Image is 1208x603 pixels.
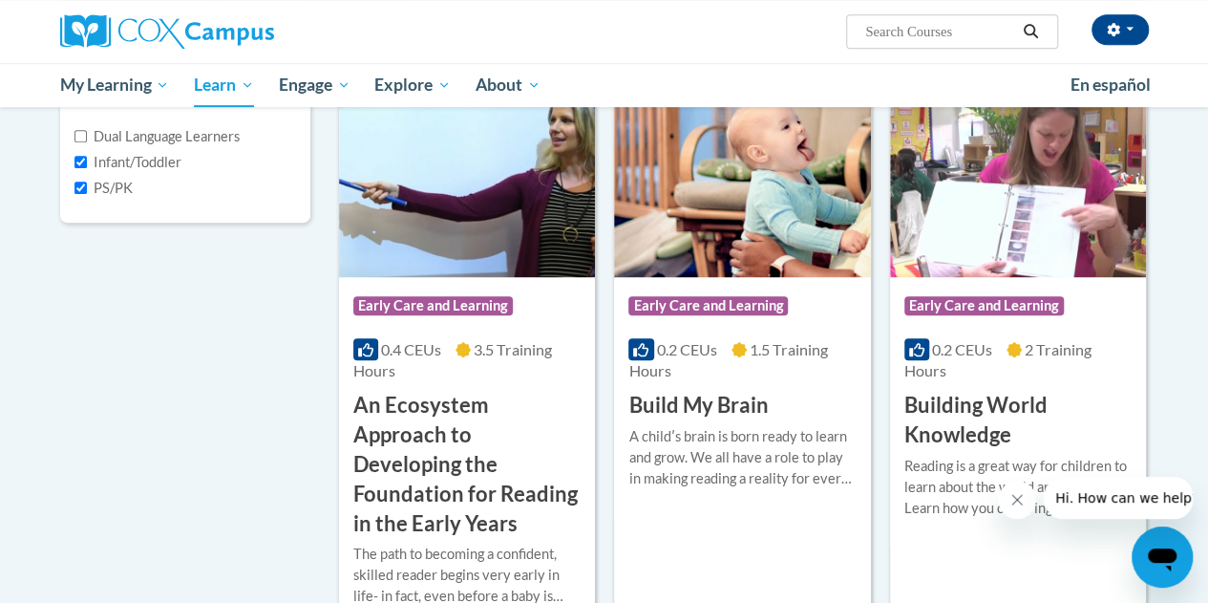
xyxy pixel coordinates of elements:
[60,14,404,49] a: Cox Campus
[1132,527,1193,588] iframe: Button to launch messaging window
[904,391,1132,450] h3: Building World Knowledge
[60,14,274,49] img: Cox Campus
[362,63,463,107] a: Explore
[932,340,992,358] span: 0.2 CEUs
[194,74,254,97] span: Learn
[657,340,717,358] span: 0.2 CEUs
[1044,477,1193,519] iframe: Message from company
[628,426,856,489] div: A childʹs brain is born ready to learn and grow. We all have a role to play in making reading a r...
[381,340,441,358] span: 0.4 CEUs
[11,13,155,29] span: Hi. How can we help?
[1058,65,1163,105] a: En español
[181,63,266,107] a: Learn
[614,82,870,277] img: Course Logo
[628,296,788,315] span: Early Care and Learning
[628,391,768,420] h3: Build My Brain
[890,82,1146,277] img: Course Logo
[1070,75,1151,95] span: En español
[279,74,350,97] span: Engage
[374,74,451,97] span: Explore
[266,63,363,107] a: Engage
[339,82,595,277] img: Course Logo
[998,481,1036,519] iframe: Close message
[863,20,1016,43] input: Search Courses
[59,74,169,97] span: My Learning
[1091,14,1149,45] button: Account Settings
[353,391,581,538] h3: An Ecosystem Approach to Developing the Foundation for Reading in the Early Years
[476,74,540,97] span: About
[1016,20,1045,43] button: Search
[74,156,87,168] input: Checkbox for Options
[74,126,240,147] label: Dual Language Learners
[904,456,1132,519] div: Reading is a great way for children to learn about the world around them. Learn how you can bring...
[463,63,553,107] a: About
[904,296,1064,315] span: Early Care and Learning
[48,63,182,107] a: My Learning
[74,178,133,199] label: PS/PK
[74,130,87,142] input: Checkbox for Options
[46,63,1163,107] div: Main menu
[353,296,513,315] span: Early Care and Learning
[74,182,87,194] input: Checkbox for Options
[74,152,181,173] label: Infant/Toddler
